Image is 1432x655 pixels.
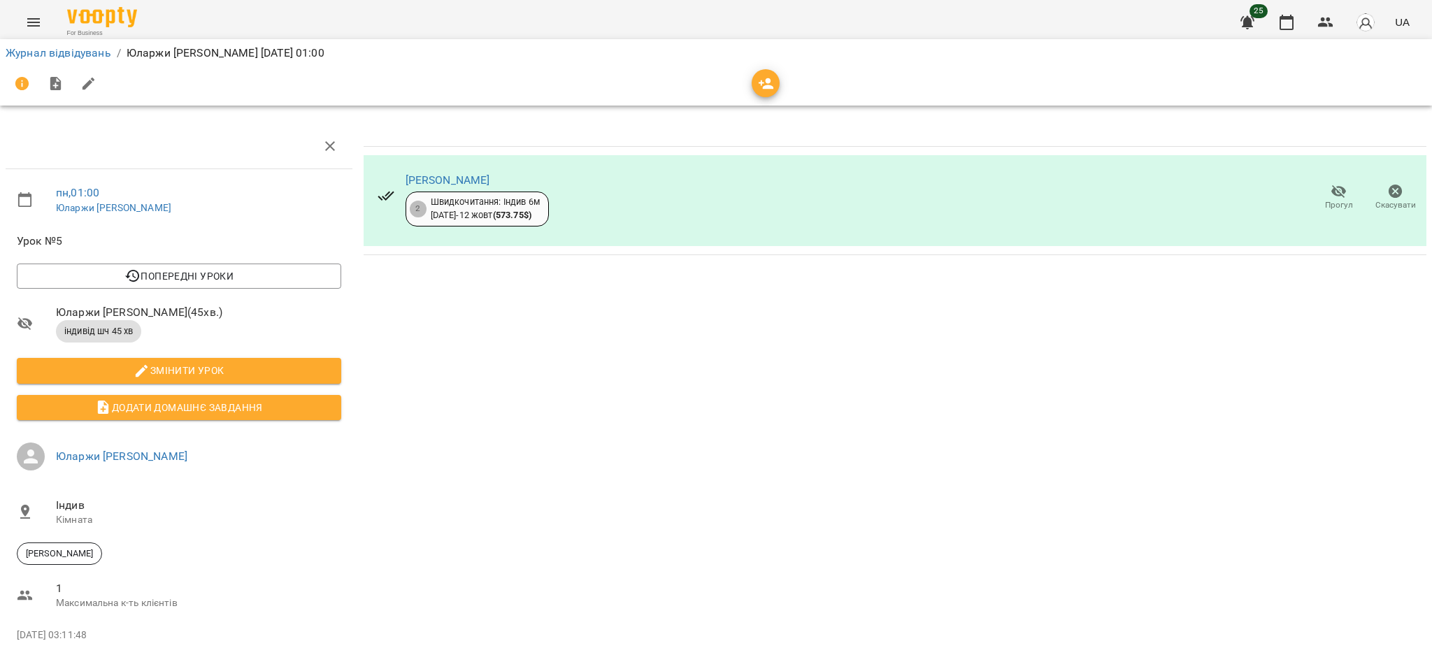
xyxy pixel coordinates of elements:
[1389,9,1415,35] button: UA
[431,196,540,222] div: Швидкочитання: Індив 6м [DATE] - 12 жовт
[1325,199,1353,211] span: Прогул
[17,395,341,420] button: Додати домашнє завдання
[56,580,341,597] span: 1
[1367,178,1424,217] button: Скасувати
[56,497,341,514] span: Індив
[117,45,121,62] li: /
[56,304,341,321] span: Юларжи [PERSON_NAME] ( 45 хв. )
[1250,4,1268,18] span: 25
[6,46,111,59] a: Журнал відвідувань
[56,596,341,610] p: Максимальна к-ть клієнтів
[28,362,330,379] span: Змінити урок
[1375,199,1416,211] span: Скасувати
[17,6,50,39] button: Menu
[127,45,324,62] p: Юларжи [PERSON_NAME] [DATE] 01:00
[17,233,341,250] span: Урок №5
[56,202,171,213] a: Юларжи [PERSON_NAME]
[28,268,330,285] span: Попередні уроки
[17,264,341,289] button: Попередні уроки
[17,628,341,642] p: [DATE] 03:11:48
[493,210,531,220] b: ( 573.75 $ )
[17,542,102,565] div: [PERSON_NAME]
[56,186,99,199] a: пн , 01:00
[1395,15,1410,29] span: UA
[67,7,137,27] img: Voopty Logo
[1310,178,1367,217] button: Прогул
[17,547,101,560] span: [PERSON_NAME]
[56,325,141,338] span: індивід шч 45 хв
[56,449,187,463] a: Юларжи [PERSON_NAME]
[1356,13,1375,32] img: avatar_s.png
[17,358,341,383] button: Змінити урок
[56,513,341,527] p: Кімната
[406,173,490,187] a: [PERSON_NAME]
[6,45,1426,62] nav: breadcrumb
[67,29,137,38] span: For Business
[28,399,330,416] span: Додати домашнє завдання
[410,201,427,217] div: 2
